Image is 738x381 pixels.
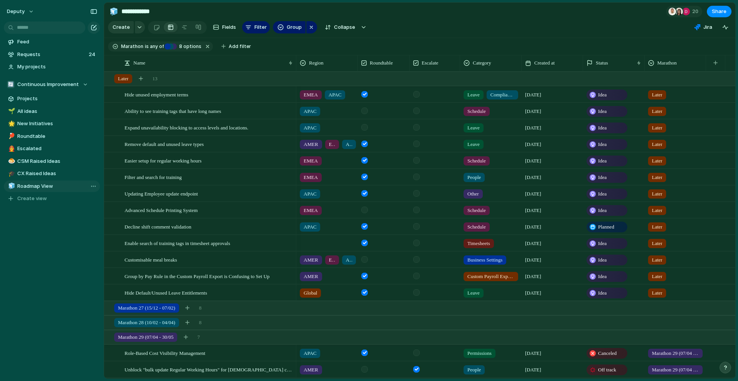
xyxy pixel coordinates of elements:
[304,289,317,297] span: Global
[309,59,324,67] span: Region
[652,366,699,374] span: Marathon 29 (07/04 - 30/05
[165,42,203,51] button: 8 options
[652,223,662,231] span: Later
[598,91,607,99] span: Idea
[598,141,607,148] span: Idea
[110,6,118,17] div: 🧊
[17,145,97,152] span: Escalated
[304,141,318,148] span: AMER
[652,174,662,181] span: Later
[598,124,607,132] span: Idea
[242,21,270,33] button: Filter
[7,120,15,128] button: 🌟
[4,156,100,167] div: 🍮CSM Raised Ideas
[199,319,202,326] span: 8
[121,43,143,50] span: Marathon
[4,61,100,73] a: My projects
[125,288,207,297] span: Hide Default/Unused Leave Entitlements
[525,240,541,247] span: [DATE]
[370,59,393,67] span: Roundtable
[652,141,662,148] span: Later
[125,222,191,231] span: Decline shift comment validation
[652,289,662,297] span: Later
[652,350,699,357] span: Marathon 29 (07/04 - 30/05
[304,256,318,264] span: AMER
[8,157,13,166] div: 🍮
[598,108,607,115] span: Idea
[598,350,617,357] span: Canceled
[707,6,731,17] button: Share
[525,91,541,99] span: [DATE]
[467,190,479,198] span: Other
[4,106,100,117] a: 🌱All ideas
[8,169,13,178] div: 🎓
[598,157,607,165] span: Idea
[652,124,662,132] span: Later
[525,108,541,115] span: [DATE]
[125,189,198,198] span: Updating Employee update endpoint
[652,273,662,280] span: Later
[4,143,100,154] div: 👨‍🚒Escalated
[254,23,267,31] span: Filter
[8,107,13,116] div: 🌱
[118,75,128,83] span: Later
[125,172,182,181] span: Filter and search for training
[712,8,726,15] span: Share
[4,118,100,129] a: 🌟New Initiatives
[4,49,100,60] a: Requests24
[125,348,205,357] span: Role-Based Cost Visibility Management
[525,190,541,198] span: [DATE]
[652,91,662,99] span: Later
[467,174,481,181] span: People
[197,333,200,341] span: 7
[652,240,662,247] span: Later
[490,91,514,99] span: Compliance
[598,240,607,247] span: Idea
[304,174,318,181] span: EMEA
[4,181,100,192] a: 🧊Roadmap View
[304,108,316,115] span: APAC
[7,8,25,15] span: deputy
[118,333,173,341] span: Marathon 29 (07/04 - 30/05
[598,366,616,374] span: Off track
[4,168,100,179] div: 🎓CX Raised Ideas
[199,304,202,312] span: 8
[467,273,514,280] span: Custom Payroll Exporter
[17,120,97,128] span: New Initiatives
[598,273,607,280] span: Idea
[8,182,13,190] div: 🧊
[125,90,188,99] span: Hide unused employment terms
[273,21,306,33] button: Group
[143,42,165,51] button: isany of
[17,195,47,202] span: Create view
[652,207,662,214] span: Later
[691,22,715,33] button: Jira
[525,124,541,132] span: [DATE]
[125,106,221,115] span: Ability to see training tags that have long names
[17,182,97,190] span: Roadmap View
[467,124,480,132] span: Leave
[17,81,79,88] span: Continuous Improvement
[598,256,607,264] span: Idea
[145,43,149,50] span: is
[652,190,662,198] span: Later
[598,174,607,181] span: Idea
[7,182,15,190] button: 🧊
[304,157,318,165] span: EMEA
[692,8,701,15] span: 20
[4,131,100,142] a: 🏓Roundtable
[598,223,614,231] span: Planned
[467,207,486,214] span: Schedule
[149,43,164,50] span: any of
[598,190,607,198] span: Idea
[108,5,120,18] button: 🧊
[17,170,97,177] span: CX Raised Ideas
[304,124,316,132] span: APAC
[304,366,318,374] span: AMER
[467,108,486,115] span: Schedule
[598,289,607,297] span: Idea
[3,5,38,18] button: deputy
[346,256,352,264] span: APAC
[422,59,438,67] span: Escalate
